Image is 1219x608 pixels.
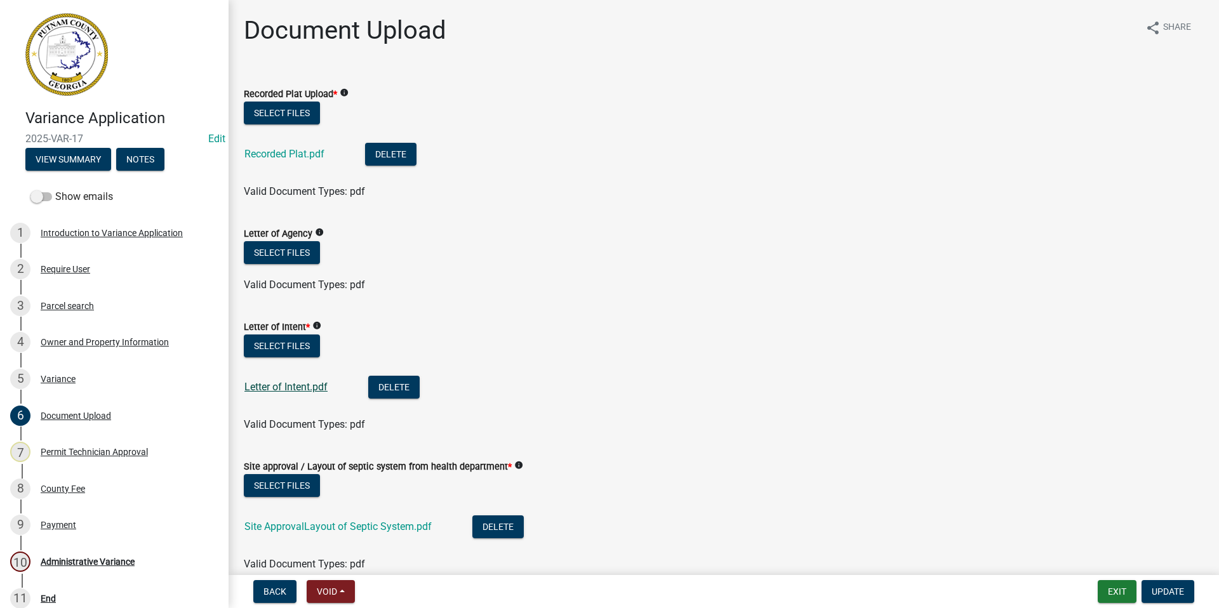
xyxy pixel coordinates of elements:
div: Introduction to Variance Application [41,228,183,237]
div: 5 [10,369,30,389]
wm-modal-confirm: Edit Application Number [208,133,225,145]
img: Putnam County, Georgia [25,13,108,96]
span: Valid Document Types: pdf [244,418,365,430]
a: Recorded Plat.pdf [244,148,324,160]
i: info [312,321,321,330]
div: Administrative Variance [41,557,135,566]
div: 1 [10,223,30,243]
button: Exit [1098,580,1136,603]
div: Payment [41,520,76,529]
i: info [514,461,523,470]
label: Letter of Agency [244,230,312,239]
span: 2025-VAR-17 [25,133,203,145]
wm-modal-confirm: Delete Document [365,149,416,161]
div: Require User [41,265,90,274]
wm-modal-confirm: Summary [25,155,111,165]
div: 9 [10,515,30,535]
label: Site approval / Layout of septic system from health department [244,463,512,472]
span: Valid Document Types: pdf [244,279,365,291]
span: Update [1152,586,1184,597]
button: Void [307,580,355,603]
span: Valid Document Types: pdf [244,185,365,197]
div: 10 [10,552,30,572]
button: Select files [244,334,320,357]
span: Void [317,586,337,597]
button: Notes [116,148,164,171]
div: Document Upload [41,411,111,420]
div: 6 [10,406,30,426]
label: Recorded Plat Upload [244,90,337,99]
wm-modal-confirm: Notes [116,155,164,165]
i: info [315,228,324,237]
button: Update [1142,580,1194,603]
label: Show emails [30,189,113,204]
button: Back [253,580,296,603]
button: Select files [244,241,320,264]
div: Parcel search [41,301,94,310]
div: Permit Technician Approval [41,447,148,456]
div: End [41,594,56,603]
div: Variance [41,374,76,383]
label: Letter of Intent [244,323,310,332]
a: Site ApprovalLayout of Septic System.pdf [244,520,432,532]
a: Edit [208,133,225,145]
div: County Fee [41,484,85,493]
i: share [1145,20,1161,36]
button: Delete [368,376,420,399]
button: View Summary [25,148,111,171]
a: Letter of Intent.pdf [244,381,328,393]
div: 8 [10,479,30,499]
div: Owner and Property Information [41,338,169,347]
span: Share [1163,20,1191,36]
h1: Document Upload [244,15,446,46]
div: 7 [10,442,30,462]
button: Delete [472,515,524,538]
button: Select files [244,102,320,124]
span: Valid Document Types: pdf [244,558,365,570]
button: shareShare [1135,15,1201,40]
button: Delete [365,143,416,166]
i: info [340,88,349,97]
span: Back [263,586,286,597]
h4: Variance Application [25,109,218,128]
wm-modal-confirm: Delete Document [368,382,420,394]
button: Select files [244,474,320,497]
div: 2 [10,259,30,279]
div: 4 [10,332,30,352]
wm-modal-confirm: Delete Document [472,522,524,534]
div: 3 [10,296,30,316]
